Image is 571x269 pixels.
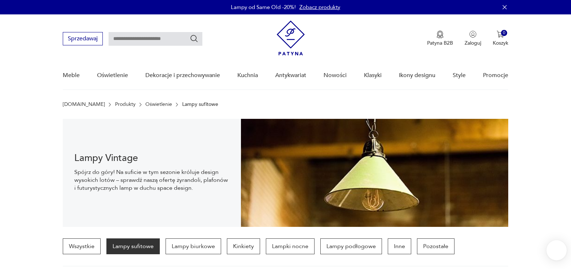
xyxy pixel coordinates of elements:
a: Nowości [324,62,347,89]
p: Zaloguj [465,40,481,46]
p: Lampy od Same Old -20%! [231,4,296,11]
iframe: Smartsupp widget button [546,240,567,260]
a: Oświetlenie [97,62,128,89]
a: Lampy sufitowe [106,238,160,254]
a: Lampy podłogowe [320,238,382,254]
p: Lampy sufitowe [182,102,218,107]
p: Koszyk [493,40,508,46]
p: Spójrz do góry! Na suficie w tym sezonie króluje design wysokich lotów – sprawdź naszą ofertę żyr... [74,168,229,192]
a: Antykwariat [275,62,306,89]
a: Oświetlenie [145,102,172,107]
h1: Lampy Vintage [74,154,229,162]
button: Patyna B2B [427,31,453,46]
a: Inne [388,238,411,254]
a: Ikony designu [399,62,435,89]
button: 0Koszyk [493,31,508,46]
img: Ikonka użytkownika [469,31,476,38]
img: Ikona koszyka [497,31,504,38]
a: Produkty [115,102,136,107]
img: Patyna - sklep z meblami i dekoracjami vintage [277,21,305,55]
img: Ikona medalu [436,31,444,39]
p: Patyna B2B [427,40,453,46]
button: Szukaj [190,34,198,43]
a: Lampy biurkowe [166,238,221,254]
a: Klasyki [364,62,382,89]
button: Zaloguj [465,31,481,46]
a: Kuchnia [237,62,258,89]
a: Promocje [483,62,508,89]
a: Meble [63,62,80,89]
button: Sprzedawaj [63,32,103,45]
a: Ikona medaluPatyna B2B [427,31,453,46]
a: [DOMAIN_NAME] [63,102,105,107]
a: Pozostałe [417,238,454,254]
a: Style [453,62,466,89]
div: 0 [501,30,507,36]
a: Lampki nocne [266,238,315,254]
a: Sprzedawaj [63,37,103,42]
a: Wszystkie [63,238,101,254]
a: Dekoracje i przechowywanie [145,62,220,89]
img: Lampy sufitowe w stylu vintage [241,119,508,227]
a: Zobacz produkty [299,4,340,11]
a: Kinkiety [227,238,260,254]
